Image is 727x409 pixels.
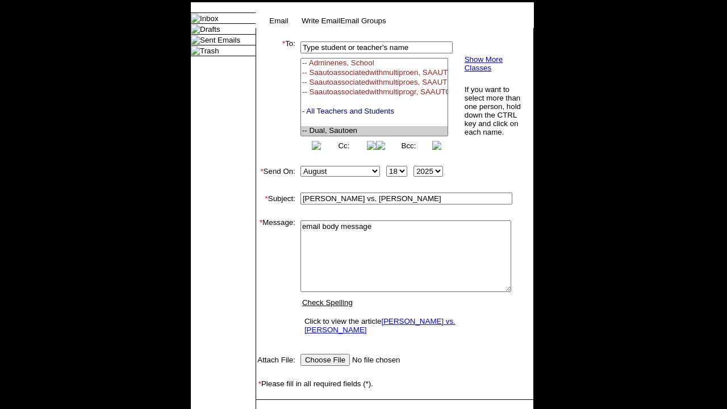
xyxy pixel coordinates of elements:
[301,68,448,78] option: -- Saautoassociatedwithmultiproen, SAAUTOASSOCIATEDWITHMULTIPROGRAMEN
[301,87,448,97] option: -- Saautoassociatedwithmultiprogr, SAAUTOASSOCIATEDWITHMULTIPROGRAMCLA
[191,24,200,34] img: folder_icon.gif
[295,93,298,99] img: spacer.gif
[301,107,448,116] option: - All Teachers and Students
[256,152,268,164] img: spacer.gif
[256,190,295,207] td: Subject:
[256,352,295,368] td: Attach File:
[338,141,349,150] a: Cc:
[200,36,240,44] a: Sent Emails
[256,388,268,399] img: spacer.gif
[191,14,200,23] img: folder_icon.gif
[295,360,296,360] img: spacer.gif
[191,35,200,44] img: folder_icon.gif
[340,16,386,25] a: Email Groups
[302,16,340,25] a: Write Email
[256,340,268,352] img: spacer.gif
[312,141,321,150] img: button_left.png
[256,179,268,190] img: spacer.gif
[376,141,385,150] img: button_left.png
[256,207,268,218] img: spacer.gif
[256,399,257,400] img: spacer.gif
[200,14,219,23] a: Inbox
[200,47,219,55] a: Trash
[304,317,456,334] a: [PERSON_NAME] vs. [PERSON_NAME]
[302,314,510,337] td: Click to view the article
[402,141,416,150] a: Bcc:
[191,46,200,55] img: folder_icon.gif
[301,126,448,136] option: -- Dual, Sautoen
[432,141,441,150] img: button_right.png
[256,164,295,179] td: Send On:
[256,39,295,152] td: To:
[256,400,265,408] img: spacer.gif
[464,85,524,137] td: If you want to select more than one person, hold down the CTRL key and click on each name.
[301,78,448,87] option: -- Saautoassociatedwithmultiproes, SAAUTOASSOCIATEDWITHMULTIPROGRAMES
[269,16,288,25] a: Email
[200,25,220,34] a: Drafts
[256,379,533,388] td: Please fill in all required fields (*).
[301,59,448,68] option: -- Adminenes, School
[367,141,376,150] img: button_right.png
[302,298,353,307] a: Check Spelling
[256,218,295,340] td: Message:
[295,198,296,199] img: spacer.gif
[256,368,268,379] img: spacer.gif
[465,55,503,72] a: Show More Classes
